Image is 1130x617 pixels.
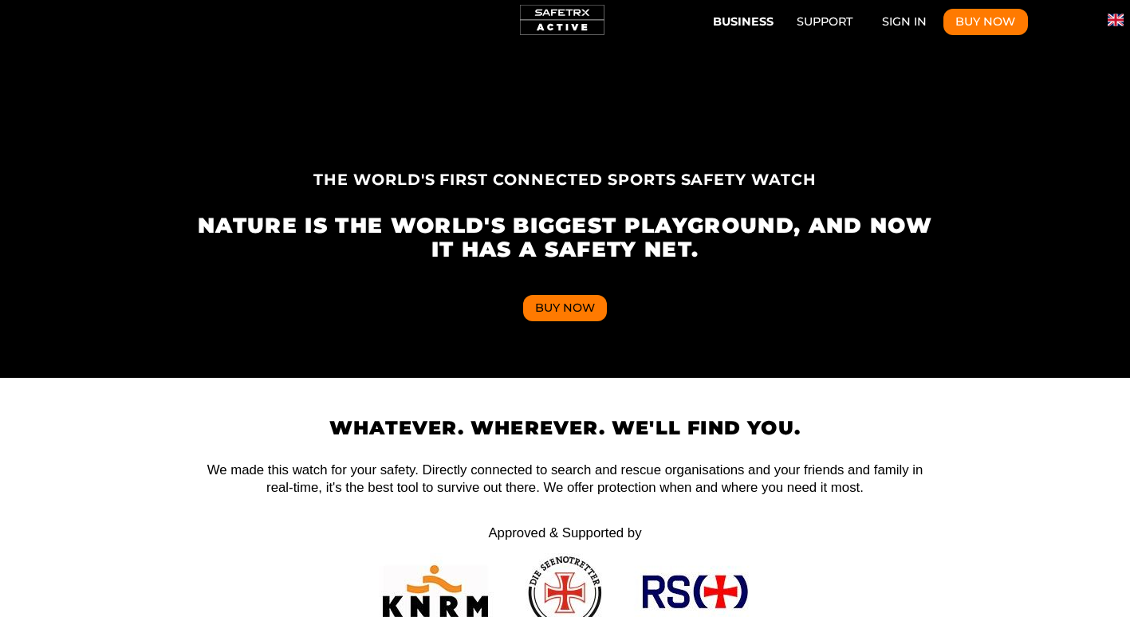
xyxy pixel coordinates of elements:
h1: NATURE IS THE WORLD'S BIGGEST PLAYGROUND, AND NOW IT HAS A SAFETY NET. [196,214,935,260]
button: Change language [1108,12,1124,28]
button: Buy Now [943,9,1028,36]
a: Sign In [869,9,939,36]
button: Business [707,6,779,33]
button: Buy Now [523,295,608,322]
img: en [1108,12,1124,28]
p: We made this watch for your safety. Directly connected to search and rescue organisations and you... [196,445,935,497]
strong: Approved & Supported by [488,525,641,540]
h4: THE WORLD'S FIRST CONNECTED SPORTS SAFETY WATCH [196,171,935,188]
a: Support [785,9,865,36]
h2: Whatever. Wherever. We'll Find You. [196,418,935,438]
